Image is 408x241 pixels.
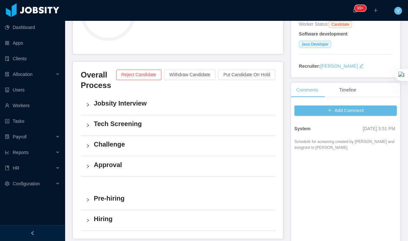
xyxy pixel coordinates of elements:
[299,64,320,69] strong: Recruiter:
[13,165,19,171] span: HR
[5,36,60,50] a: icon: appstoreApps
[94,214,270,223] h4: Hiring
[86,103,90,107] i: icon: right
[5,115,60,128] a: icon: profileTasks
[86,144,90,148] i: icon: right
[218,70,275,80] button: Put Candidate On Hold
[5,99,60,112] a: icon: userWorkers
[81,156,275,177] div: icon: rightApproval
[353,8,357,13] i: icon: bell
[334,83,361,97] div: Timeline
[397,7,400,15] span: V
[320,64,358,69] a: [PERSON_NAME]
[5,150,9,155] i: icon: line-chart
[164,70,216,80] button: Withdraw Candidate
[299,41,331,48] span: Java Developer
[86,219,90,222] i: icon: right
[94,119,270,128] h4: Tech Screening
[81,190,275,210] div: icon: rightPre-hiring
[94,99,270,108] h4: Jobsity Interview
[5,52,60,65] a: icon: auditClients
[13,150,29,155] span: Reports
[291,83,324,97] div: Comments
[13,181,40,186] span: Configuration
[86,123,90,127] i: icon: right
[94,194,270,203] h4: Pre-hiring
[94,140,270,149] h4: Challenge
[299,21,329,27] span: Worker Status:
[81,136,275,156] div: icon: rightChallenge
[329,21,352,28] span: Candidate
[13,72,33,77] span: Allocation
[81,70,116,91] h3: Overall Process
[359,64,364,68] i: icon: edit
[5,83,60,96] a: icon: robotUsers
[81,115,275,135] div: icon: rightTech Screening
[13,134,27,139] span: Payroll
[81,95,275,115] div: icon: rightJobsity Interview
[299,31,347,36] strong: Software development
[373,8,378,13] i: icon: plus
[355,5,366,11] sup: 912
[86,164,90,168] i: icon: right
[294,139,397,150] div: Schedule for screening created by [PERSON_NAME] and assigned to [PERSON_NAME]
[94,160,270,169] h4: Approval
[86,198,90,202] i: icon: right
[5,135,9,139] i: icon: file-protect
[5,166,9,170] i: icon: book
[5,72,9,77] i: icon: solution
[5,181,9,186] i: icon: setting
[116,70,162,80] button: Reject Candidate
[294,126,311,131] strong: System
[294,106,397,116] button: icon: plusAdd Comment
[5,21,60,34] a: icon: pie-chartDashboard
[81,210,275,231] div: icon: rightHiring
[363,126,395,131] span: [DATE] 3:51 PM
